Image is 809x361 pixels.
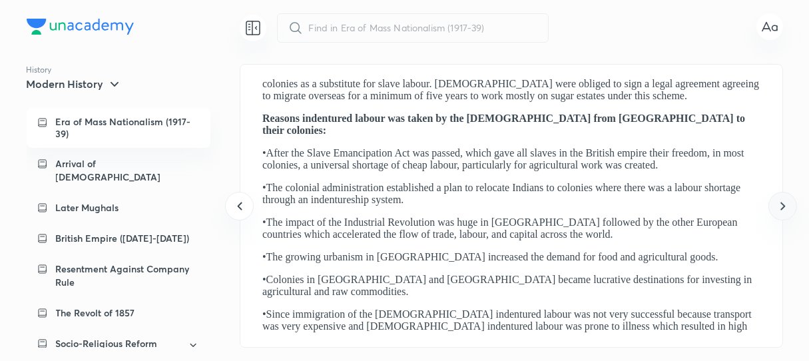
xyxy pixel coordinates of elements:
p: Resentment Against Company Rule [56,262,200,289]
p: British Empire ([DATE]-[DATE]) [56,232,190,245]
span: • [564,257,568,268]
span: • [564,107,568,118]
strong: Birth [29,236,53,248]
strong: Introduction [22,43,109,60]
p: Methods of [PERSON_NAME] and Reason for his Popularity [22,191,520,203]
p: Arrival of [DEMOGRAPHIC_DATA] [56,157,200,184]
p: [PERSON_NAME] was a key figure in influencing the content, ideology, and scope of Indian politics... [22,74,520,98]
p: Era of Mass Nationalism (1917-39) [56,116,200,140]
strong: [GEOGRAPHIC_DATA] tenure: [571,107,721,118]
p: History [27,64,240,76]
span: • [564,200,568,211]
strong: Education and career: [571,36,673,47]
span: • [564,222,568,234]
img: Company Logo [27,19,134,35]
p: Later Mughals [56,201,119,214]
h5: Modern History [27,77,104,91]
p: The Revolt of 1857 [56,306,135,320]
span: • [22,236,26,248]
td: 1 [23,15,30,28]
span: • [564,36,568,47]
p: With his foray into politics, a new era for freedom struggle began. During the National Movement,... [22,109,520,180]
strong: The early career of [PERSON_NAME] in [GEOGRAPHIC_DATA] [22,214,328,225]
input: Find in Era of Mass Nationalism (1917-39) [309,13,538,43]
td: Rise of [PERSON_NAME] and Mass Movement [31,15,242,28]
